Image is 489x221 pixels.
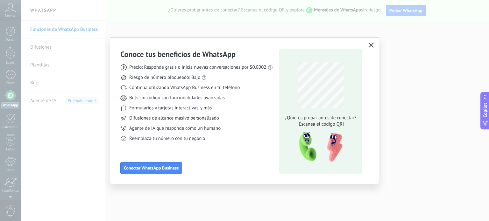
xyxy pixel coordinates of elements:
[129,135,205,142] span: Reemplaza tu número con tu negocio
[129,74,200,81] span: Riesgo de número bloqueado: Bajo
[124,166,179,170] span: Conectar WhatsApp Business
[120,162,182,174] button: Conectar WhatsApp Business
[129,64,266,71] span: Precio: Responde gratis o inicia nuevas conversaciones por $0.0002
[120,49,236,59] h3: Conoce tus beneficios de WhatsApp
[482,103,488,117] span: Copilot
[283,115,358,121] span: ¿Quieres probar antes de conectar?
[294,130,344,164] img: qr-pic-1x.png
[129,125,221,132] span: Agente de IA que responde como un humano
[129,95,225,101] span: Bots sin código con funcionalidades avanzadas
[129,85,240,91] span: Continúa utilizando WhatsApp Business en tu teléfono
[129,105,212,111] span: Formularios y tarjetas interactivas, y más
[129,115,219,121] span: Difusiones de alcance masivo personalizado
[283,121,358,128] span: ¡Escanea el código QR!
